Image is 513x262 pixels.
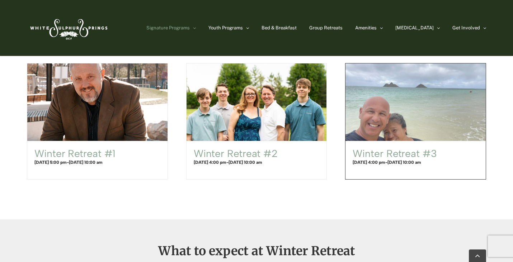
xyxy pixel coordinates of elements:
[353,159,479,166] h4: -
[387,160,421,165] span: [DATE] 10:00 am
[452,25,480,30] span: Get Involved
[146,25,190,30] span: Signature Programs
[262,25,297,30] span: Bed & Breakfast
[34,159,160,166] h4: -
[353,147,437,159] a: Winter Retreat #3
[34,160,67,165] span: [DATE] 5:00 pm
[34,147,116,159] a: Winter Retreat #1
[187,63,327,141] a: Winter Retreat #2
[229,160,262,165] span: [DATE] 10:00 am
[353,160,385,165] span: [DATE] 4:00 pm
[345,63,486,141] a: Winter Retreat #3
[208,25,243,30] span: Youth Programs
[69,160,103,165] span: [DATE] 10:00 am
[27,11,109,45] img: White Sulphur Springs Logo
[27,63,168,141] a: Winter Retreat #1
[194,160,226,165] span: [DATE] 4:00 pm
[27,244,486,257] h2: What to expect at Winter Retreat
[355,25,377,30] span: Amenities
[309,25,343,30] span: Group Retreats
[194,159,320,166] h4: -
[194,147,278,159] a: Winter Retreat #2
[395,25,434,30] span: [MEDICAL_DATA]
